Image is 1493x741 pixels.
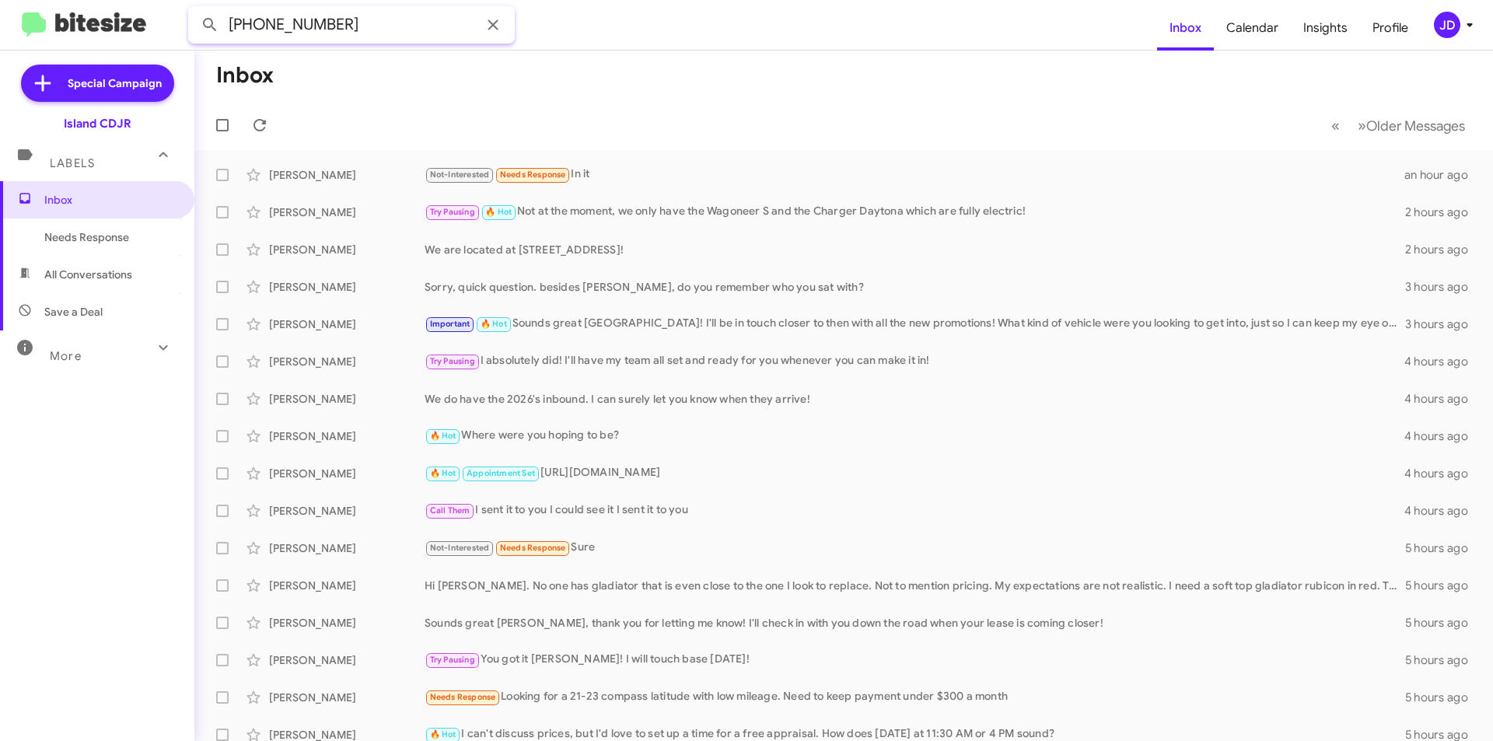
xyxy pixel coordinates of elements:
input: Search [188,6,515,44]
span: Needs Response [430,692,496,702]
div: Island CDJR [64,116,131,131]
span: Important [430,319,470,329]
span: Not-Interested [430,543,490,553]
h1: Inbox [216,63,274,88]
button: JD [1421,12,1476,38]
a: Inbox [1157,5,1214,51]
div: [PERSON_NAME] [269,690,425,705]
div: We are located at [STREET_ADDRESS]! [425,242,1405,257]
div: Sounds great [GEOGRAPHIC_DATA]! I'll be in touch closer to then with all the new promotions! What... [425,315,1405,333]
div: Not at the moment, we only have the Wagoneer S and the Charger Daytona which are fully electric! [425,203,1405,221]
div: 5 hours ago [1405,652,1481,668]
span: Appointment Set [467,468,535,478]
div: [PERSON_NAME] [269,279,425,295]
div: 3 hours ago [1405,316,1481,332]
div: [PERSON_NAME] [269,354,425,369]
div: [PERSON_NAME] [269,204,425,220]
span: Needs Response [500,543,566,553]
div: 5 hours ago [1405,578,1481,593]
a: Calendar [1214,5,1291,51]
div: 3 hours ago [1405,279,1481,295]
button: Next [1348,110,1474,142]
div: We do have the 2026's inbound. I can surely let you know when they arrive! [425,391,1404,407]
span: Call Them [430,505,470,516]
span: 🔥 Hot [481,319,507,329]
div: [PERSON_NAME] [269,167,425,183]
span: 🔥 Hot [430,468,456,478]
span: Try Pausing [430,207,475,217]
div: [PERSON_NAME] [269,578,425,593]
div: Sorry, quick question. besides [PERSON_NAME], do you remember who you sat with? [425,279,1405,295]
button: Previous [1322,110,1349,142]
span: 🔥 Hot [430,729,456,739]
div: You got it [PERSON_NAME]! I will touch base [DATE]! [425,651,1405,669]
div: 4 hours ago [1404,391,1481,407]
div: In it [425,166,1404,184]
span: 🔥 Hot [430,431,456,441]
a: Special Campaign [21,65,174,102]
div: I sent it to you I could see it I sent it to you [425,502,1404,519]
div: [PERSON_NAME] [269,316,425,332]
div: Where were you hoping to be? [425,427,1404,445]
div: [PERSON_NAME] [269,466,425,481]
span: Try Pausing [430,655,475,665]
span: Needs Response [500,170,566,180]
div: [PERSON_NAME] [269,503,425,519]
div: 2 hours ago [1405,204,1481,220]
span: » [1358,116,1366,135]
a: Profile [1360,5,1421,51]
div: Sure [425,539,1405,557]
div: 4 hours ago [1404,354,1481,369]
span: Save a Deal [44,304,103,320]
div: Looking for a 21-23 compass latitude with low mileage. Need to keep payment under $300 a month [425,688,1405,706]
div: Sounds great [PERSON_NAME], thank you for letting me know! I'll check in with you down the road w... [425,615,1405,631]
span: More [50,349,82,363]
div: 5 hours ago [1405,540,1481,556]
div: [PERSON_NAME] [269,428,425,444]
div: 5 hours ago [1405,615,1481,631]
span: « [1331,116,1340,135]
div: [PERSON_NAME] [269,615,425,631]
span: Labels [50,156,95,170]
span: All Conversations [44,267,132,282]
div: [PERSON_NAME] [269,391,425,407]
nav: Page navigation example [1323,110,1474,142]
span: Try Pausing [430,356,475,366]
div: an hour ago [1404,167,1481,183]
div: [PERSON_NAME] [269,652,425,668]
div: [URL][DOMAIN_NAME] [425,464,1404,482]
a: Insights [1291,5,1360,51]
div: 4 hours ago [1404,428,1481,444]
span: Needs Response [44,229,177,245]
div: JD [1434,12,1460,38]
span: Inbox [44,192,177,208]
span: Special Campaign [68,75,162,91]
span: 🔥 Hot [485,207,512,217]
div: Hi [PERSON_NAME]. No one has gladiator that is even close to the one I look to replace. Not to me... [425,578,1405,593]
div: 4 hours ago [1404,503,1481,519]
div: [PERSON_NAME] [269,540,425,556]
div: 2 hours ago [1405,242,1481,257]
div: I absolutely did! I'll have my team all set and ready for you whenever you can make it in! [425,352,1404,370]
div: 5 hours ago [1405,690,1481,705]
div: [PERSON_NAME] [269,242,425,257]
div: 4 hours ago [1404,466,1481,481]
span: Not-Interested [430,170,490,180]
span: Older Messages [1366,117,1465,135]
